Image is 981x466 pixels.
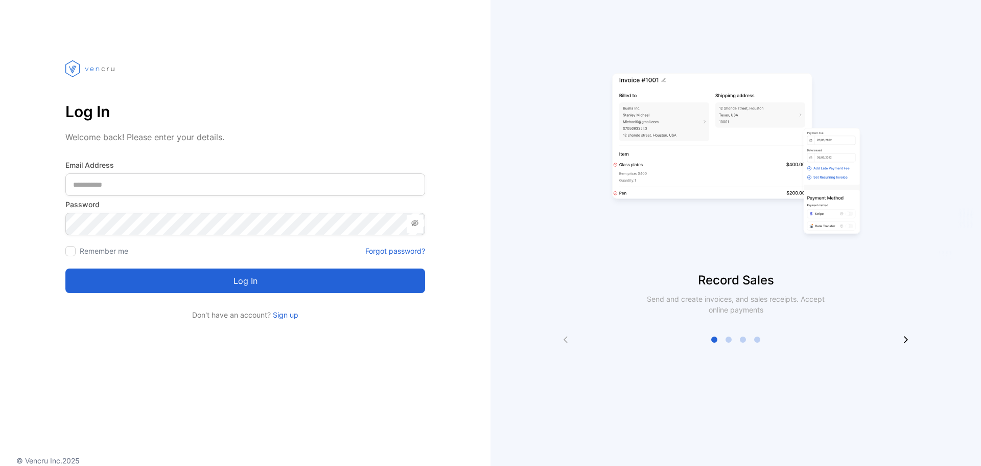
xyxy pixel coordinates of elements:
[608,41,863,271] img: slider image
[365,246,425,256] a: Forgot password?
[65,269,425,293] button: Log in
[491,271,981,290] p: Record Sales
[65,131,425,143] p: Welcome back! Please enter your details.
[65,199,425,210] label: Password
[638,294,834,315] p: Send and create invoices, and sales receipts. Accept online payments
[65,309,425,320] p: Don't have an account?
[80,247,128,255] label: Remember me
[65,160,425,170] label: Email Address
[65,99,425,124] p: Log In
[65,41,116,96] img: vencru logo
[271,310,298,319] a: Sign up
